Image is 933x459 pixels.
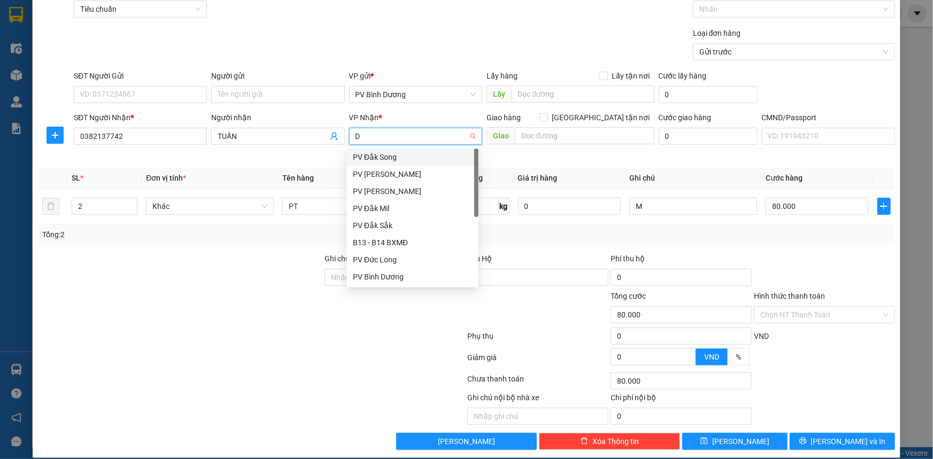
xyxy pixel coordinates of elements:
div: CMND/Passport [762,112,895,123]
button: save[PERSON_NAME] [682,433,788,450]
span: VP Nhận [349,113,379,122]
div: SĐT Người Nhận [74,112,207,123]
button: plus [47,127,64,144]
span: Lấy [487,85,511,103]
span: Tiêu chuẩn [80,1,201,17]
div: VP gửi [349,70,482,82]
input: Ghi chú đơn hàng [325,269,466,286]
span: Thu Hộ [467,254,492,263]
div: Người nhận [211,112,344,123]
button: printer[PERSON_NAME] và In [790,433,895,450]
div: PV [PERSON_NAME] [353,168,472,180]
div: Phí thu hộ [611,253,752,269]
span: delete [581,437,588,446]
div: PV Đắk Mil [346,200,479,217]
div: PV Bình Dương [346,268,479,285]
span: Tên hàng [282,174,314,182]
div: Chi phí nội bộ [611,392,752,408]
input: Dọc đường [511,85,654,103]
div: Người gửi [211,70,344,82]
span: Khác [152,198,267,214]
div: PV Đắk Song [346,149,479,166]
span: Xóa Thông tin [592,435,639,447]
span: Lấy tận nơi [608,70,654,82]
div: B13 - B14 BXMĐ [346,234,479,251]
span: [PERSON_NAME] [438,435,495,447]
button: plus [877,198,891,215]
span: Gửi trước [699,44,889,60]
div: B13 - B14 BXMĐ [353,237,472,248]
label: Hình thức thanh toán [754,292,825,300]
span: PV Bình Dương [356,87,476,103]
label: Ghi chú đơn hàng [325,254,383,263]
span: Tổng cước [611,292,646,300]
span: PV Bình Dương [36,75,73,81]
span: Giao hàng [487,113,521,122]
span: printer [799,437,807,446]
div: PV Đức Long [346,251,479,268]
span: Nơi nhận: [82,74,99,90]
button: delete [42,198,59,215]
span: plus [878,202,890,211]
span: Cước hàng [766,174,803,182]
span: plus [47,131,63,139]
span: Đơn vị tính [146,174,186,182]
label: Loại đơn hàng [693,29,741,37]
input: Ghi Chú [629,198,757,215]
span: SL [72,174,80,182]
div: PV Đắk Mil [353,203,472,214]
div: PV Bình Dương [353,271,472,283]
input: Cước giao hàng [659,128,758,145]
strong: CÔNG TY TNHH [GEOGRAPHIC_DATA] 214 QL13 - P.26 - Q.BÌNH THẠNH - TP HCM 1900888606 [28,17,87,57]
button: [PERSON_NAME] [396,433,537,450]
div: PV Đắk Sắk [353,220,472,231]
input: VD: Bàn, Ghế [282,198,410,215]
span: Giao [487,127,515,144]
div: PV Nam Đong [346,183,479,200]
input: Dọc đường [515,127,654,144]
div: SĐT Người Gửi [74,70,207,82]
div: PV [PERSON_NAME] [353,185,472,197]
div: PV Đức Xuyên [346,166,479,183]
span: user-add [330,132,338,141]
span: PV Đắk Song [107,75,138,81]
span: Giá trị hàng [518,174,558,182]
div: PV Đắk Song [353,151,472,163]
label: Cước lấy hàng [659,72,707,80]
span: % [736,353,741,361]
span: kg [499,198,510,215]
input: Cước lấy hàng [659,86,758,103]
div: Phụ thu [467,330,610,349]
label: Cước giao hàng [659,113,712,122]
div: PV Đắk Sắk [346,217,479,234]
span: BD10250257 [107,40,151,48]
span: [PERSON_NAME] [712,435,769,447]
span: Nơi gửi: [11,74,22,90]
div: Tổng: 2 [42,229,360,240]
div: Chưa thanh toán [467,373,610,392]
span: [PERSON_NAME] và In [811,435,886,447]
img: logo [11,24,25,51]
span: 14:57:20 [DATE] [102,48,151,56]
div: Ghi chú nội bộ nhà xe [467,392,608,408]
span: save [700,437,708,446]
span: VND [704,353,719,361]
strong: BIÊN NHẬN GỬI HÀNG HOÁ [37,64,124,72]
th: Ghi chú [625,168,761,189]
input: 0 [518,198,621,215]
div: Giảm giá [467,352,610,370]
span: Lấy hàng [487,72,518,80]
span: [GEOGRAPHIC_DATA] tận nơi [548,112,654,123]
button: deleteXóa Thông tin [539,433,680,450]
input: Nhập ghi chú [467,408,608,425]
span: VND [754,332,769,340]
div: PV Đức Long [353,254,472,266]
